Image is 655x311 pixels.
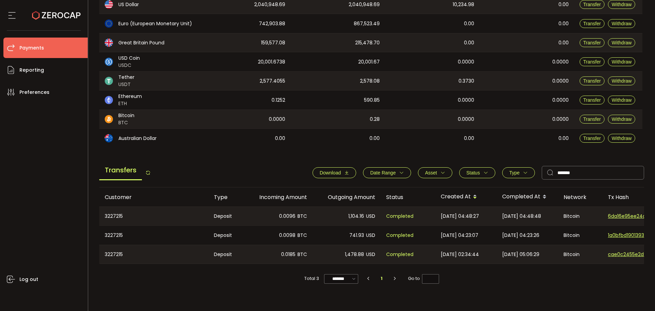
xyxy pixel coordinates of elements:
span: [DATE] 05:06:29 [502,251,539,258]
div: 3227215 [99,207,208,225]
span: Transfers [99,161,142,180]
div: Incoming Amount [244,193,312,201]
div: Created At [435,191,497,203]
div: Bitcoin [558,245,602,264]
li: 1 [376,274,388,283]
span: USD [366,231,375,239]
span: 0.0000 [552,58,569,66]
span: 0.00 [558,1,569,9]
span: Payments [19,43,44,53]
span: Bitcoin [118,112,134,119]
span: Withdraw [612,59,631,65]
span: Download [320,170,341,175]
span: 741.93 [349,231,364,239]
div: Deposit [208,207,244,225]
span: USDC [118,62,140,69]
span: US Dollar [118,1,139,8]
span: 0.0185 [281,251,295,258]
div: Deposit [208,245,244,264]
button: Withdraw [608,115,635,124]
span: 2,578.08 [360,77,380,85]
span: [DATE] 02:34:44 [441,251,479,258]
span: 2,040,948.69 [349,1,380,9]
span: Log out [19,274,38,284]
span: 0.0098 [279,231,295,239]
span: [DATE] 04:23:26 [502,231,539,239]
span: Withdraw [612,21,631,26]
span: 215,478.70 [355,39,380,47]
div: Completed At [497,191,558,203]
img: usdt_portfolio.svg [105,77,113,85]
span: 0.0000 [458,115,474,123]
button: Transfer [580,76,605,85]
div: Bitcoin [558,207,602,225]
button: Transfer [580,134,605,143]
span: 0.0000 [458,58,474,66]
div: Status [381,193,435,201]
img: usd_portfolio.svg [105,0,113,9]
span: USD [366,212,375,220]
span: BTC [297,251,307,258]
span: Tether [118,74,134,81]
span: Transfer [583,136,601,141]
button: Transfer [580,19,605,28]
span: 0.1252 [272,96,285,104]
div: Deposit [208,226,244,245]
span: Ethereum [118,93,142,100]
span: Type [509,170,520,175]
button: Transfer [580,57,605,66]
button: Withdraw [608,134,635,143]
span: Great Britain Pound [118,39,164,46]
span: 2,577.4055 [260,77,285,85]
span: 2,040,948.69 [254,1,285,9]
span: Transfer [583,40,601,45]
img: usdc_portfolio.svg [105,58,113,66]
img: btc_portfolio.svg [105,115,113,123]
span: 20,001.67 [358,58,380,66]
span: Completed [386,251,413,258]
span: 0.00 [558,39,569,47]
button: Withdraw [608,76,635,85]
span: Transfer [583,21,601,26]
span: BTC [297,231,307,239]
span: 0.0000 [552,96,569,104]
div: Network [558,193,602,201]
span: Withdraw [612,136,631,141]
span: Asset [425,170,437,175]
span: 0.00 [464,135,474,142]
span: BTC [118,119,134,126]
span: 0.0000 [552,77,569,85]
span: Completed [386,212,413,220]
img: eur_portfolio.svg [105,19,113,28]
span: Euro (European Monetary Unit) [118,20,192,27]
span: 0.00 [558,135,569,142]
span: ETH [118,100,142,107]
span: 0.00 [464,20,474,28]
span: Date Range [370,170,396,175]
span: 0.0000 [458,96,474,104]
span: Withdraw [612,116,631,122]
span: Status [466,170,480,175]
span: 0.3730 [458,77,474,85]
button: Asset [418,167,452,178]
div: Type [208,193,244,201]
span: 0.28 [370,115,380,123]
button: Withdraw [608,38,635,47]
span: Withdraw [612,2,631,7]
img: gbp_portfolio.svg [105,39,113,47]
button: Withdraw [608,96,635,104]
span: 0.00 [275,135,285,142]
span: 0.0000 [269,115,285,123]
button: Download [312,167,356,178]
span: 867,523.49 [354,20,380,28]
span: 742,903.88 [259,20,285,28]
span: 159,577.08 [261,39,285,47]
span: 10,234.98 [453,1,474,9]
span: Transfer [583,97,601,103]
span: 0.0096 [279,212,295,220]
iframe: Chat Widget [621,278,655,311]
span: [DATE] 04:48:48 [502,212,541,220]
span: Reporting [19,65,44,75]
span: Transfer [583,78,601,84]
button: Transfer [580,38,605,47]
